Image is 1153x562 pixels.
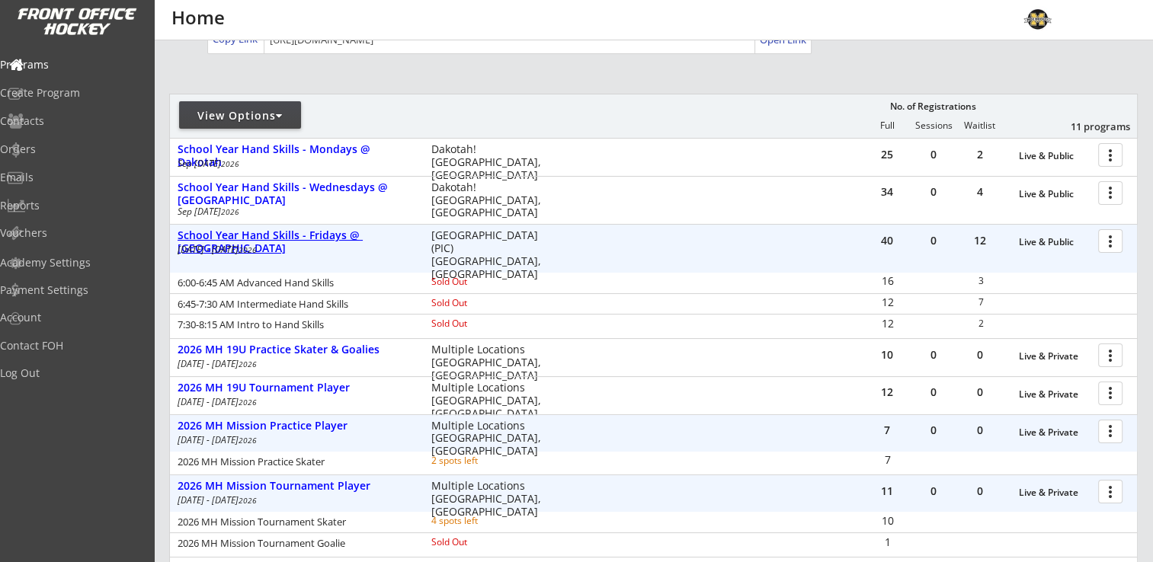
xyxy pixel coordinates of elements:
div: 40 [864,235,910,246]
div: 7:30-8:15 AM Intro to Hand Skills [178,320,411,330]
div: 34 [864,187,910,197]
div: 4 spots left [431,516,530,525]
div: Dakotah! [GEOGRAPHIC_DATA], [GEOGRAPHIC_DATA] [431,143,551,181]
button: more_vert [1098,143,1123,167]
em: 2026 [239,435,257,445]
div: 0 [911,187,956,197]
div: 1 [865,537,910,548]
div: 4 [957,187,1003,197]
em: 2026 [239,397,257,407]
div: 0 [911,387,956,398]
div: 3 [959,276,1004,286]
div: School Year Hand Skills - Mondays @ Dakotah [178,143,415,169]
div: Live & Private [1019,389,1091,400]
div: Live & Public [1019,189,1091,200]
div: 2026 MH Mission Practice Player [178,420,415,433]
div: 2026 MH 19U Tournament Player [178,382,415,394]
div: Multiple Locations [GEOGRAPHIC_DATA], [GEOGRAPHIC_DATA] [431,420,551,458]
em: 2026 [239,244,257,255]
div: 12 [865,318,910,329]
em: 2026 [239,359,257,369]
div: 0 [957,425,1003,436]
div: 16 [865,276,910,286]
div: 2 [957,149,1003,160]
div: 7 [864,425,910,436]
div: 0 [911,149,956,160]
div: Multiple Locations [GEOGRAPHIC_DATA], [GEOGRAPHIC_DATA] [431,382,551,420]
div: 12 [864,387,910,398]
div: Sold Out [431,299,530,308]
div: Sep [DATE] [178,159,411,168]
div: Live & Public [1019,151,1091,161]
div: 0 [957,387,1003,398]
div: [DATE] - [DATE] [178,245,411,254]
div: School Year Hand Skills - Fridays @ [GEOGRAPHIC_DATA] [178,229,415,255]
button: more_vert [1098,420,1123,443]
button: more_vert [1098,229,1123,253]
div: 11 [864,486,910,497]
button: more_vert [1098,181,1123,205]
div: Multiple Locations [GEOGRAPHIC_DATA], [GEOGRAPHIC_DATA] [431,343,551,382]
div: 0 [911,235,956,246]
div: 10 [864,350,910,360]
div: Waitlist [956,120,1002,131]
div: 0 [911,486,956,497]
div: 2026 MH Mission Tournament Skater [178,517,411,527]
div: 12 [865,297,910,308]
div: 6:00-6:45 AM Advanced Hand Skills [178,278,411,288]
div: [GEOGRAPHIC_DATA] (PIC) [GEOGRAPHIC_DATA], [GEOGRAPHIC_DATA] [431,229,551,280]
button: more_vert [1098,382,1123,405]
div: Open Link [759,34,807,46]
div: 2 [959,319,1004,328]
div: [DATE] - [DATE] [178,398,411,407]
em: 2026 [221,158,239,169]
div: Sold Out [431,277,530,286]
div: Multiple Locations [GEOGRAPHIC_DATA], [GEOGRAPHIC_DATA] [431,480,551,518]
div: School Year Hand Skills - Wednesdays @ [GEOGRAPHIC_DATA] [178,181,415,207]
div: 2 spots left [431,456,530,465]
div: 6:45-7:30 AM Intermediate Hand Skills [178,299,411,309]
button: more_vert [1098,480,1123,503]
div: Sold Out [431,319,530,328]
div: 0 [957,486,1003,497]
div: 2026 MH 19U Practice Skater & Goalies [178,343,415,356]
div: Sessions [911,120,956,131]
div: 25 [864,149,910,160]
div: 12 [957,235,1003,246]
div: 2026 MH Mission Tournament Player [178,480,415,493]
div: [DATE] - [DATE] [178,436,411,445]
button: more_vert [1098,343,1123,367]
div: 0 [957,350,1003,360]
div: 2026 MH Mission Practice Skater [178,457,411,467]
div: Sold Out [431,538,530,547]
div: No. of Registrations [886,101,980,112]
div: 11 programs [1050,120,1129,133]
div: 10 [865,516,910,526]
div: [DATE] - [DATE] [178,359,411,369]
div: [DATE] - [DATE] [178,496,411,505]
div: 7 [865,455,910,465]
em: 2026 [239,495,257,506]
div: 0 [911,425,956,436]
div: Live & Private [1019,427,1091,438]
div: View Options [179,108,301,123]
div: 0 [911,350,956,360]
div: 2026 MH Mission Tournament Goalie [178,538,411,548]
div: Full [864,120,910,131]
div: Live & Private [1019,351,1091,362]
em: 2026 [221,206,239,217]
div: Live & Public [1019,237,1091,247]
div: Dakotah! [GEOGRAPHIC_DATA], [GEOGRAPHIC_DATA] [431,181,551,219]
div: Sep [DATE] [178,207,411,216]
div: 7 [959,298,1004,307]
div: Live & Private [1019,487,1091,498]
